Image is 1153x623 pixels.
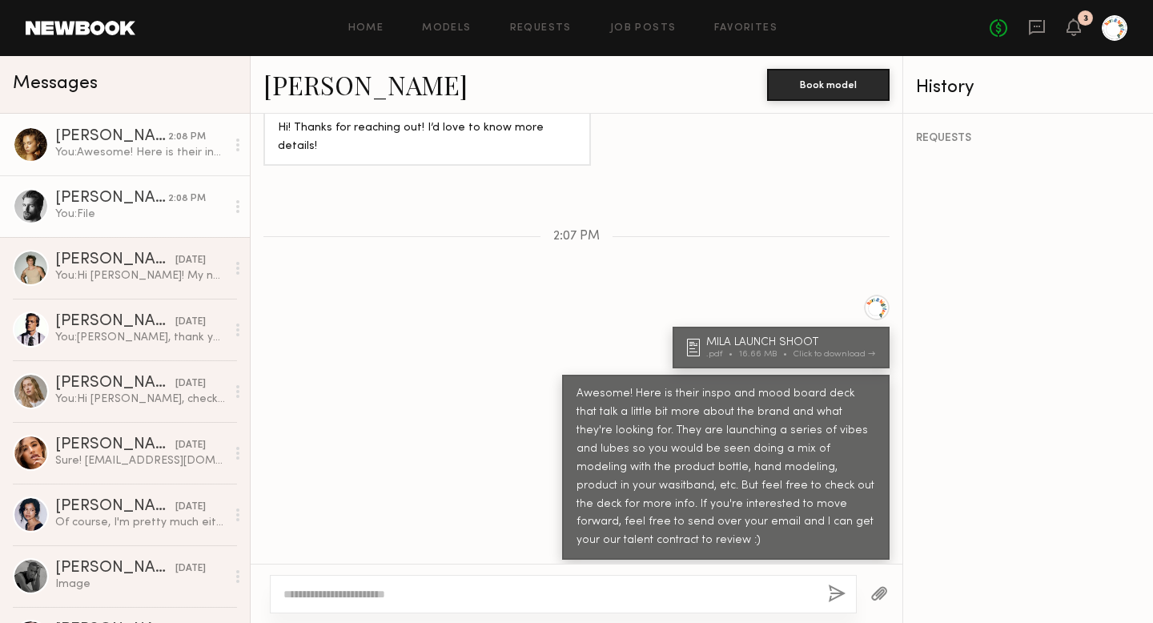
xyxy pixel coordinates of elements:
div: 2:08 PM [168,191,206,207]
div: [DATE] [175,315,206,330]
div: You: Awesome! Here is their inspo and mood board deck that talk a little bit more about the brand... [55,145,226,160]
div: [DATE] [175,561,206,577]
div: You: Hi [PERSON_NAME]! My name is [PERSON_NAME] – I work at a creative agency in [GEOGRAPHIC_DATA... [55,268,226,283]
div: [DATE] [175,253,206,268]
div: You: Hi [PERSON_NAME], checking in on this! Thank you! [55,392,226,407]
div: [PERSON_NAME] [55,437,175,453]
div: [PERSON_NAME] [55,561,175,577]
div: [PERSON_NAME] [55,499,175,515]
div: REQUESTS [916,133,1140,144]
div: .pdf [706,350,739,359]
div: [DATE] [175,500,206,515]
div: [PERSON_NAME] [55,191,168,207]
div: Image [55,577,226,592]
div: Click to download [793,350,875,359]
a: Home [348,23,384,34]
div: Of course, I'm pretty much either a small or extra small in tops and a small in bottoms but here ... [55,515,226,530]
div: [DATE] [175,438,206,453]
button: Book model [767,69,890,101]
div: 16.66 MB [739,350,793,359]
div: History [916,78,1140,97]
div: [PERSON_NAME] [55,129,168,145]
a: Book model [767,77,890,90]
a: Job Posts [610,23,677,34]
div: Awesome! Here is their inspo and mood board deck that talk a little bit more about the brand and ... [576,385,875,551]
div: You: [PERSON_NAME], thank you for getting back to me, [PERSON_NAME]! [55,330,226,345]
a: [PERSON_NAME] [263,67,468,102]
div: [PERSON_NAME] [55,376,175,392]
a: Models [422,23,471,34]
div: Hi! Thanks for reaching out! I’d love to know more details! [278,119,576,156]
span: Messages [13,74,98,93]
div: [PERSON_NAME] [55,314,175,330]
span: 2:07 PM [553,230,600,243]
a: Favorites [714,23,777,34]
div: MILA LAUNCH SHOOT [706,337,880,348]
a: Requests [510,23,572,34]
div: [DATE] [175,376,206,392]
div: 2:08 PM [168,130,206,145]
div: Sure! [EMAIL_ADDRESS][DOMAIN_NAME] [55,453,226,468]
div: [PERSON_NAME] [55,252,175,268]
a: MILA LAUNCH SHOOT.pdf16.66 MBClick to download [687,337,880,359]
div: 3 [1083,14,1088,23]
div: You: File [55,207,226,222]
